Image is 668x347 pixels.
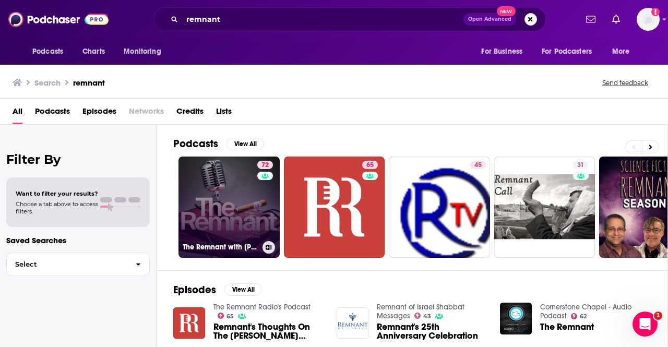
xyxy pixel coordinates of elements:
[216,103,232,124] a: Lists
[389,157,490,258] a: 45
[362,161,378,169] a: 65
[124,44,161,59] span: Monitoring
[573,161,588,169] a: 31
[637,8,660,31] img: User Profile
[463,13,516,26] button: Open AdvancedNew
[468,17,511,22] span: Open Advanced
[366,160,374,171] span: 65
[571,313,587,319] a: 62
[213,303,311,312] a: The Remnant Radio's Podcast
[612,44,630,59] span: More
[257,161,273,169] a: 72
[582,10,600,28] a: Show notifications dropdown
[599,78,651,87] button: Send feedback
[116,42,174,62] button: open menu
[481,44,522,59] span: For Business
[82,44,105,59] span: Charts
[129,103,164,124] span: Networks
[6,253,150,276] button: Select
[16,190,98,197] span: Want to filter your results?
[377,303,464,320] a: Remnant of Israel Shabbat Messages
[377,322,487,340] a: Remnant's 25th Anniversary Celebration
[261,160,269,171] span: 72
[82,103,116,124] a: Episodes
[213,322,324,340] a: Remnant's Thoughts On The Asbury Revival!
[34,78,61,88] h3: Search
[173,307,205,339] img: Remnant's Thoughts On The Asbury Revival!
[182,11,463,28] input: Search podcasts, credits, & more...
[474,42,535,62] button: open menu
[284,157,385,258] a: 65
[226,138,264,150] button: View All
[500,303,532,334] img: The Remnant
[414,313,432,319] a: 43
[218,313,234,319] a: 65
[651,8,660,16] svg: Add a profile image
[173,137,264,150] a: PodcastsView All
[423,314,431,319] span: 43
[173,283,216,296] h2: Episodes
[8,9,109,29] img: Podchaser - Follow, Share and Rate Podcasts
[540,303,631,320] a: Cornerstone Chapel - Audio Podcast
[637,8,660,31] span: Logged in as gabrielle.gantz
[213,322,324,340] span: Remnant's Thoughts On The [PERSON_NAME] Revival!
[13,103,22,124] a: All
[6,152,150,167] h2: Filter By
[226,314,234,319] span: 65
[542,44,592,59] span: For Podcasters
[32,44,63,59] span: Podcasts
[173,283,262,296] a: EpisodesView All
[183,243,258,252] h3: The Remnant with [PERSON_NAME]
[176,103,204,124] a: Credits
[178,157,280,258] a: 72The Remnant with [PERSON_NAME]
[224,283,262,296] button: View All
[637,8,660,31] button: Show profile menu
[540,322,594,331] a: The Remnant
[337,307,368,339] img: Remnant's 25th Anniversary Celebration
[73,78,105,88] h3: remnant
[25,42,77,62] button: open menu
[16,200,98,215] span: Choose a tab above to access filters.
[580,314,587,319] span: 62
[470,161,486,169] a: 45
[153,7,546,31] div: Search podcasts, credits, & more...
[173,137,218,150] h2: Podcasts
[7,261,127,268] span: Select
[494,157,595,258] a: 31
[35,103,70,124] a: Podcasts
[474,160,482,171] span: 45
[497,6,516,16] span: New
[577,160,584,171] span: 31
[608,10,624,28] a: Show notifications dropdown
[76,42,111,62] a: Charts
[654,312,662,320] span: 1
[633,312,658,337] iframe: Intercom live chat
[6,235,150,245] p: Saved Searches
[605,42,643,62] button: open menu
[535,42,607,62] button: open menu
